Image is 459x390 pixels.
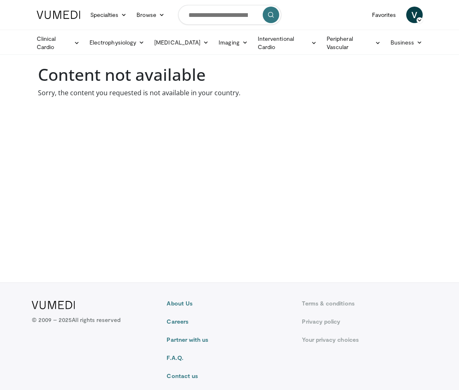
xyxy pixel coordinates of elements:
a: Interventional Cardio [253,35,322,51]
a: Careers [167,317,292,326]
span: All rights reserved [72,316,120,323]
input: Search topics, interventions [178,5,281,25]
a: Partner with us [167,336,292,344]
a: Your privacy choices [302,336,427,344]
a: [MEDICAL_DATA] [149,34,214,51]
a: V [406,7,423,23]
a: Contact us [167,372,292,380]
a: Imaging [214,34,253,51]
img: VuMedi Logo [32,301,75,309]
a: Electrophysiology [85,34,149,51]
a: About Us [167,299,292,308]
a: Business [386,34,428,51]
a: Privacy policy [302,317,427,326]
a: Browse [132,7,169,23]
a: F.A.Q. [167,354,292,362]
h1: Content not available [38,65,421,85]
a: Peripheral Vascular [322,35,386,51]
a: Specialties [85,7,132,23]
a: Favorites [367,7,401,23]
p: Sorry, the content you requested is not available in your country. [38,88,421,98]
a: Clinical Cardio [32,35,85,51]
img: VuMedi Logo [37,11,80,19]
p: © 2009 – 2025 [32,316,120,324]
a: Terms & conditions [302,299,427,308]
